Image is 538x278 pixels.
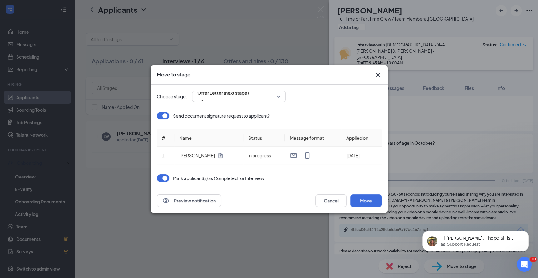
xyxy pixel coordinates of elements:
button: Move [350,194,382,207]
td: in progress [243,147,284,164]
button: Cancel [315,194,347,207]
th: Message format [285,129,341,147]
th: Name [174,129,243,147]
svg: Document [217,152,223,159]
svg: MobileSms [304,152,311,159]
p: Send document signature request to applicant? [173,113,270,119]
div: Loading offer data. [157,112,382,164]
span: Choose stage: [157,93,187,100]
button: EyePreview notification [157,194,221,207]
svg: Email [290,152,297,159]
svg: Cross [374,71,382,79]
iframe: Intercom notifications message [413,217,538,261]
p: Mark applicant(s) as Completed for Interview [173,175,264,181]
th: Status [243,129,284,147]
span: Offer Letter (next stage) [197,88,249,97]
svg: Eye [162,197,170,204]
span: 1 [162,153,164,158]
span: 10 [530,257,537,262]
iframe: Intercom live chat [517,257,532,272]
th: Applied on [341,129,382,147]
td: [DATE] [341,147,382,164]
th: # [157,129,174,147]
button: Close [374,71,382,79]
p: [PERSON_NAME] [179,152,215,159]
svg: Checkmark [197,97,205,105]
h3: Move to stage [157,71,190,78]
